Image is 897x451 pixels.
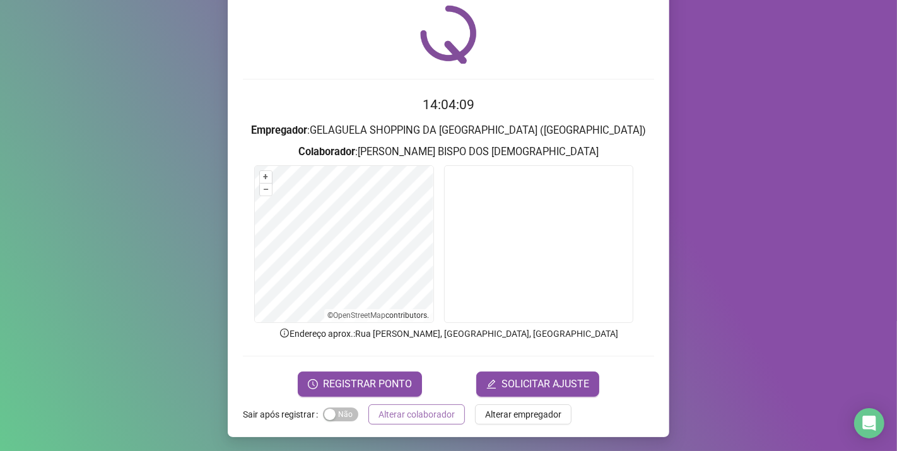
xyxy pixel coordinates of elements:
[854,408,884,438] div: Open Intercom Messenger
[308,379,318,389] span: clock-circle
[328,311,430,320] li: © contributors.
[243,144,654,160] h3: : [PERSON_NAME] BISPO DOS [DEMOGRAPHIC_DATA]
[298,372,422,397] button: REGISTRAR PONTO
[368,404,465,425] button: Alterar colaborador
[486,379,496,389] span: edit
[475,404,572,425] button: Alterar empregador
[243,404,323,425] label: Sair após registrar
[298,146,355,158] strong: Colaborador
[476,372,599,397] button: editSOLICITAR AJUSTE
[260,171,272,183] button: +
[420,5,477,64] img: QRPoint
[423,97,474,112] time: 14:04:09
[243,327,654,341] p: Endereço aprox. : Rua [PERSON_NAME], [GEOGRAPHIC_DATA], [GEOGRAPHIC_DATA]
[279,327,290,339] span: info-circle
[501,377,589,392] span: SOLICITAR AJUSTE
[485,407,561,421] span: Alterar empregador
[323,377,412,392] span: REGISTRAR PONTO
[334,311,386,320] a: OpenStreetMap
[378,407,455,421] span: Alterar colaborador
[243,122,654,139] h3: : GELAGUELA SHOPPING DA [GEOGRAPHIC_DATA] ([GEOGRAPHIC_DATA])
[260,184,272,196] button: –
[251,124,307,136] strong: Empregador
